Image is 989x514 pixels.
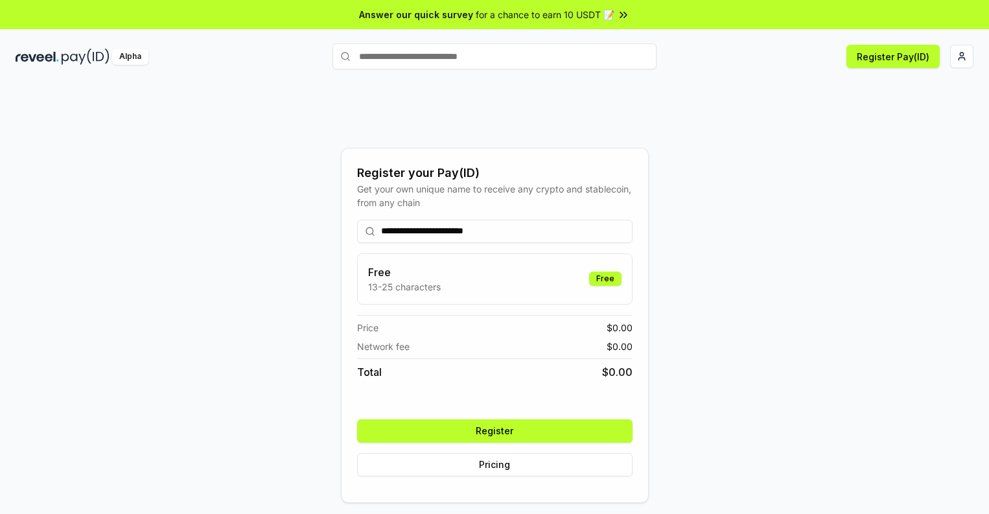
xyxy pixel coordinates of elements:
[846,45,940,68] button: Register Pay(ID)
[602,364,633,380] span: $ 0.00
[16,49,59,65] img: reveel_dark
[357,321,378,334] span: Price
[357,453,633,476] button: Pricing
[368,280,441,294] p: 13-25 characters
[357,364,382,380] span: Total
[357,419,633,443] button: Register
[359,8,473,21] span: Answer our quick survey
[357,182,633,209] div: Get your own unique name to receive any crypto and stablecoin, from any chain
[368,264,441,280] h3: Free
[112,49,148,65] div: Alpha
[476,8,614,21] span: for a chance to earn 10 USDT 📝
[607,321,633,334] span: $ 0.00
[62,49,110,65] img: pay_id
[589,272,622,286] div: Free
[357,164,633,182] div: Register your Pay(ID)
[357,340,410,353] span: Network fee
[607,340,633,353] span: $ 0.00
